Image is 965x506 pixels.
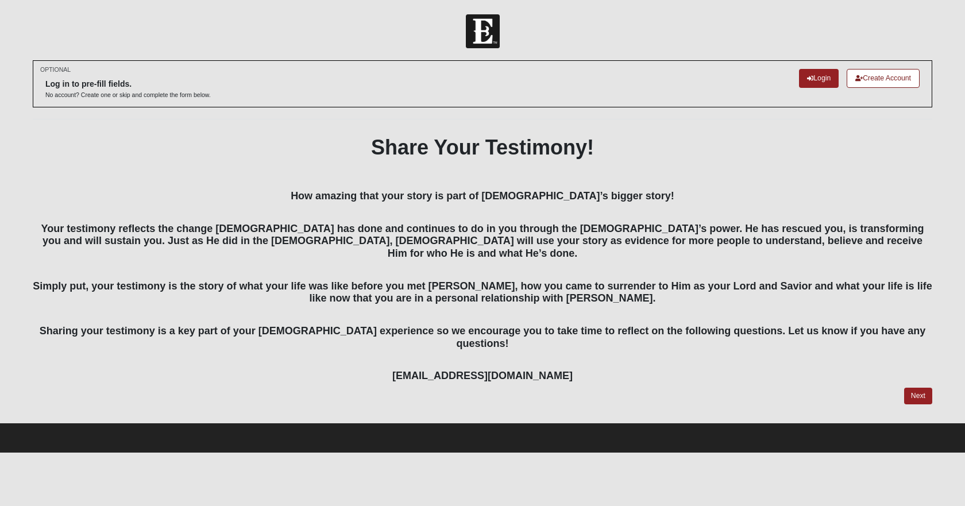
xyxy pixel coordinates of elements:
[33,268,932,305] h4: Simply put, your testimony is the story of what your life was like before you met [PERSON_NAME], ...
[847,69,920,88] a: Create Account
[33,312,932,350] h4: Sharing your testimony is a key part of your [DEMOGRAPHIC_DATA] experience so we encourage you to...
[33,210,932,260] h4: Your testimony reflects the change [DEMOGRAPHIC_DATA] has done and continues to do in you through...
[33,190,932,203] h4: How amazing that your story is part of [DEMOGRAPHIC_DATA]’s bigger story!
[45,79,211,89] h6: Log in to pre-fill fields.
[33,358,932,383] h4: [EMAIL_ADDRESS][DOMAIN_NAME]
[40,65,71,74] small: OPTIONAL
[466,14,500,48] img: Church of Eleven22 Logo
[33,135,932,160] h1: Share Your Testimony!
[45,91,211,99] p: No account? Create one or skip and complete the form below.
[799,69,839,88] a: Login
[904,388,932,404] a: Next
